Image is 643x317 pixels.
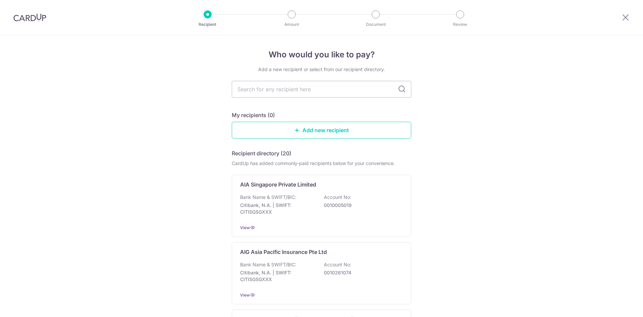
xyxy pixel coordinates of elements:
p: Citibank, N.A. | SWIFT: CITISGSGXXX [240,269,315,283]
p: Account No: [324,261,351,268]
p: AIG Asia Pacific Insurance Pte Ltd [240,248,327,256]
a: Add new recipient [232,122,411,139]
p: Amount [267,21,316,28]
img: CardUp [13,13,46,21]
p: Bank Name & SWIFT/BIC: [240,194,296,201]
div: CardUp has added commonly-paid recipients below for your convenience. [232,160,411,167]
div: Add a new recipient or select from our recipient directory. [232,66,411,73]
iframe: Opens a widget where you can find more information [600,297,636,314]
p: Citibank, N.A. | SWIFT: CITISGSGXXX [240,202,315,215]
input: Search for any recipient here [232,81,411,98]
a: View [240,293,250,298]
h5: Recipient directory (20) [232,149,291,157]
a: View [240,225,250,230]
p: Bank Name & SWIFT/BIC: [240,261,296,268]
p: 0010005019 [324,202,399,209]
h4: Who would you like to pay? [232,49,411,61]
p: Review [435,21,485,28]
p: AIA Singapore Private Limited [240,180,316,189]
p: Document [351,21,401,28]
h5: My recipients (0) [232,111,275,119]
p: 0010261074 [324,269,399,276]
p: Recipient [183,21,232,28]
p: Account No: [324,194,351,201]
